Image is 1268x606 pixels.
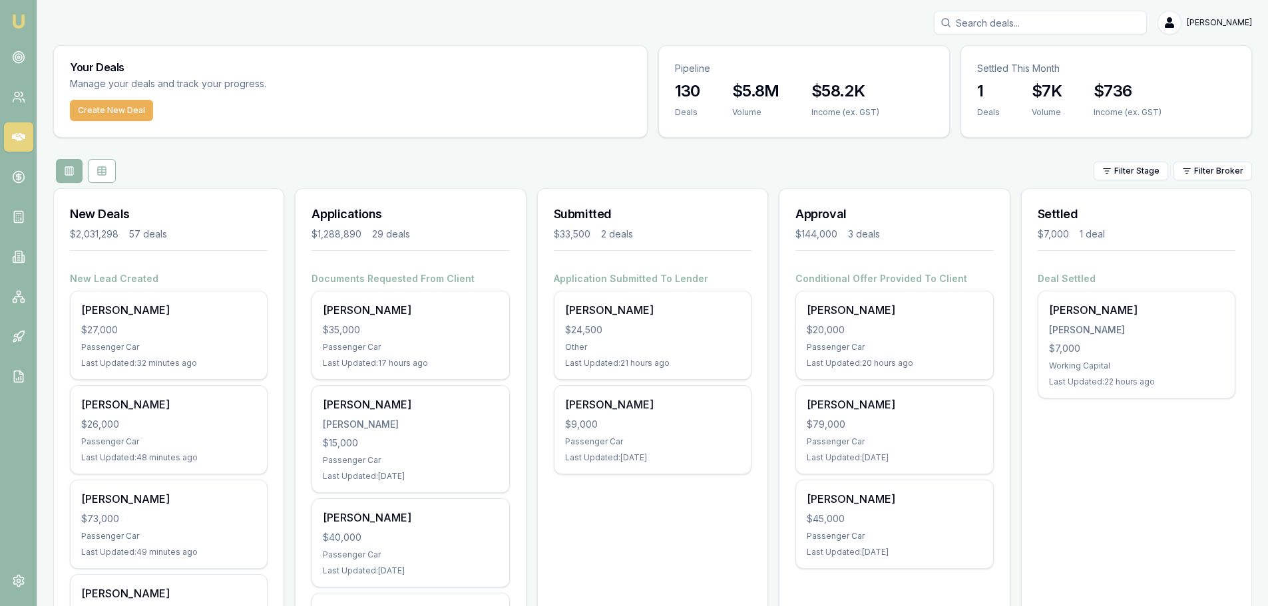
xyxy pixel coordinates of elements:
div: $79,000 [807,418,982,431]
div: Last Updated: 20 hours ago [807,358,982,369]
h3: Submitted [554,205,751,224]
div: [PERSON_NAME] [807,491,982,507]
h3: Your Deals [70,62,631,73]
div: Passenger Car [565,436,740,447]
span: Filter Broker [1194,166,1243,176]
div: $40,000 [323,531,498,544]
div: Passenger Car [807,531,982,541]
div: $33,500 [554,227,590,241]
div: Passenger Car [807,342,982,353]
h3: 1 [977,80,1000,102]
div: 29 deals [372,227,410,241]
div: Last Updated: 49 minutes ago [81,547,256,557]
div: Volume [1032,107,1062,118]
div: Last Updated: [DATE] [565,452,740,463]
div: [PERSON_NAME] [81,396,256,412]
div: $7,000 [1049,342,1224,355]
img: emu-icon-u.png [11,13,27,29]
h3: Applications [312,205,509,224]
div: Deals [675,107,700,118]
div: Income (ex. GST) [811,107,879,118]
div: Passenger Car [323,455,498,466]
input: Search deals [934,11,1147,35]
h4: Application Submitted To Lender [554,272,751,285]
div: Passenger Car [81,436,256,447]
div: [PERSON_NAME] [565,396,740,412]
h4: Deal Settled [1038,272,1235,285]
h3: $736 [1094,80,1162,102]
div: Deals [977,107,1000,118]
div: [PERSON_NAME] [565,302,740,318]
div: Last Updated: [DATE] [807,547,982,557]
h3: Settled [1038,205,1235,224]
button: Filter Stage [1094,162,1168,180]
div: [PERSON_NAME] [323,302,498,318]
h3: $7K [1032,80,1062,102]
div: [PERSON_NAME] [323,510,498,526]
div: Last Updated: 21 hours ago [565,358,740,369]
div: [PERSON_NAME] [81,491,256,507]
div: Passenger Car [807,436,982,447]
div: Passenger Car [81,342,256,353]
div: $144,000 [795,227,837,241]
button: Create New Deal [70,100,153,121]
div: [PERSON_NAME] [81,585,256,601]
div: $24,500 [565,323,740,337]
div: $1,288,890 [312,227,361,241]
div: Volume [732,107,779,118]
div: $35,000 [323,323,498,337]
div: 57 deals [129,227,167,241]
div: $15,000 [323,436,498,450]
div: Working Capital [1049,361,1224,371]
h3: $58.2K [811,80,879,102]
div: [PERSON_NAME] [807,302,982,318]
h3: $5.8M [732,80,779,102]
div: $26,000 [81,418,256,431]
div: Passenger Car [81,531,256,541]
div: Last Updated: [DATE] [807,452,982,463]
h4: Documents Requested From Client [312,272,509,285]
div: [PERSON_NAME] [1049,323,1224,337]
p: Pipeline [675,62,933,75]
div: $73,000 [81,512,256,526]
div: [PERSON_NAME] [323,418,498,431]
div: $7,000 [1038,227,1069,241]
button: Filter Broker [1173,162,1252,180]
div: Last Updated: [DATE] [323,471,498,482]
h3: New Deals [70,205,268,224]
h3: Approval [795,205,993,224]
div: Last Updated: 17 hours ago [323,358,498,369]
h4: New Lead Created [70,272,268,285]
h3: 130 [675,80,700,102]
div: Last Updated: 48 minutes ago [81,452,256,463]
div: Passenger Car [323,549,498,560]
p: Settled This Month [977,62,1235,75]
span: [PERSON_NAME] [1187,17,1252,28]
div: 2 deals [601,227,633,241]
div: $27,000 [81,323,256,337]
div: [PERSON_NAME] [807,396,982,412]
div: Other [565,342,740,353]
div: Last Updated: 22 hours ago [1049,377,1224,387]
span: Filter Stage [1114,166,1160,176]
div: 3 deals [848,227,880,241]
div: $2,031,298 [70,227,118,241]
div: Last Updated: [DATE] [323,565,498,576]
div: $20,000 [807,323,982,337]
div: $45,000 [807,512,982,526]
div: 1 deal [1080,227,1105,241]
p: Manage your deals and track your progress. [70,76,411,92]
div: Income (ex. GST) [1094,107,1162,118]
div: Last Updated: 32 minutes ago [81,358,256,369]
div: [PERSON_NAME] [323,396,498,412]
div: Passenger Car [323,342,498,353]
div: [PERSON_NAME] [81,302,256,318]
h4: Conditional Offer Provided To Client [795,272,993,285]
div: $9,000 [565,418,740,431]
div: [PERSON_NAME] [1049,302,1224,318]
